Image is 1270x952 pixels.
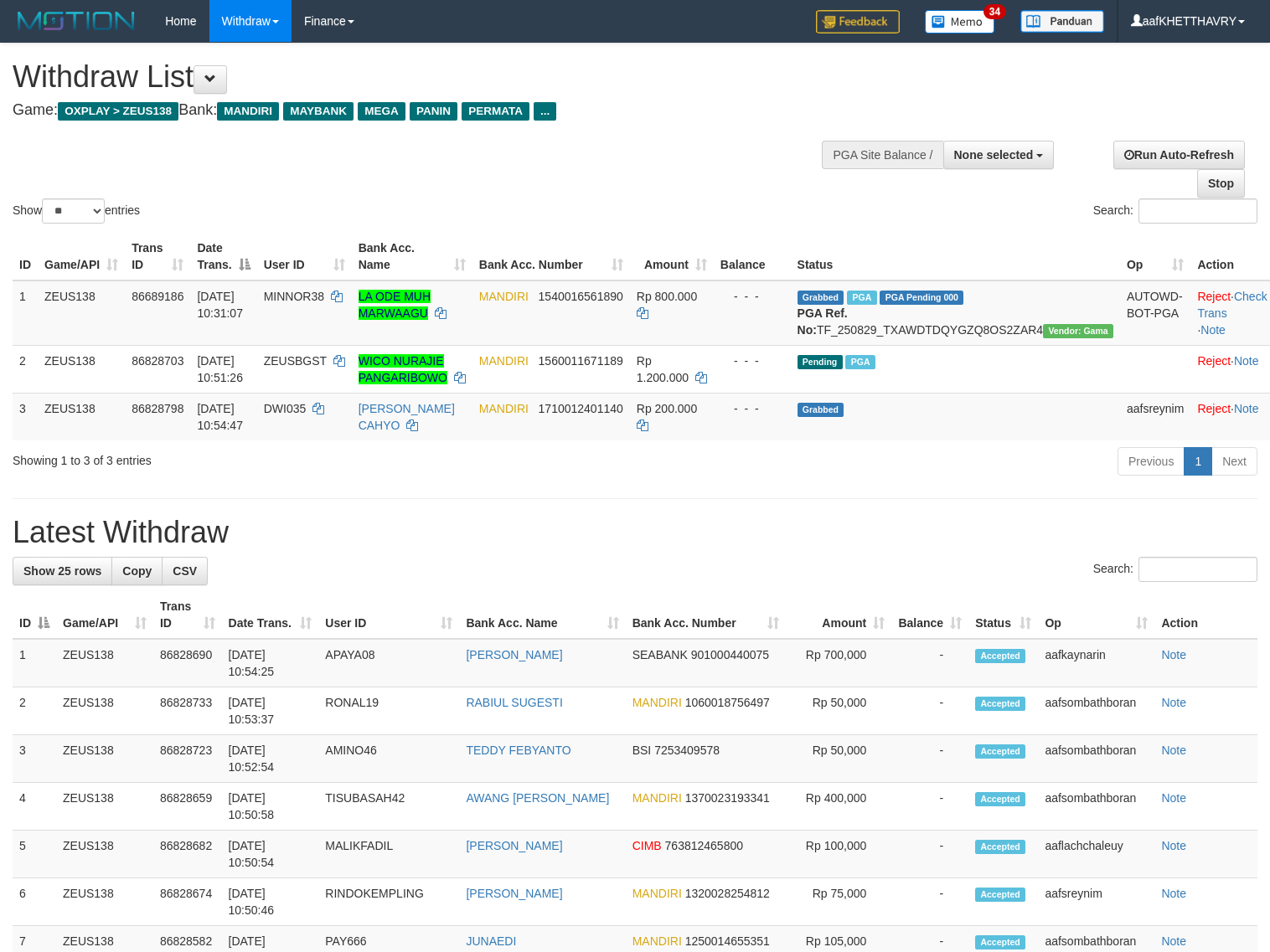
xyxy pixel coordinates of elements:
th: Bank Acc. Number: activate to sort column ascending [472,233,630,280]
a: TEDDY FEBYANTO [466,744,570,757]
td: ZEUS138 [56,831,153,878]
th: Game/API: activate to sort column ascending [56,591,153,639]
td: [DATE] 10:50:58 [222,783,319,831]
span: MAYBANK [283,102,354,121]
span: MANDIRI [632,696,682,709]
a: Run Auto-Refresh [1113,141,1245,169]
span: MANDIRI [632,791,682,805]
label: Show entries [13,198,140,224]
div: PGA Site Balance / [822,141,942,169]
a: Reject [1197,402,1231,415]
a: [PERSON_NAME] CAHYO [359,402,455,432]
td: Rp 50,000 [786,687,891,735]
span: Accepted [975,840,1025,854]
td: Rp 50,000 [786,735,891,783]
span: Accepted [975,888,1025,902]
th: Trans ID: activate to sort column ascending [153,591,222,639]
a: JUNAEDI [466,934,516,948]
input: Search: [1138,557,1257,582]
td: Rp 100,000 [786,831,891,878]
span: MANDIRI [479,402,529,415]
span: PANIN [410,102,457,121]
th: Game/API: activate to sort column ascending [38,233,125,280]
td: 86828690 [153,639,222,687]
a: Copy [111,557,163,585]
a: LA ODE MUH MARWAAGU [359,290,431,320]
a: WICO NURAJIE PANGARIBOWO [359,354,447,384]
th: Op: activate to sort column ascending [1120,233,1190,280]
a: [PERSON_NAME] [466,887,562,900]
span: Copy 1320028254812 to clipboard [685,887,770,900]
span: Copy 901000440075 to clipboard [691,648,769,661]
span: 86828798 [132,402,183,415]
th: Amount: activate to sort column ascending [630,233,714,280]
td: aafsombathboran [1038,735,1154,783]
th: Date Trans.: activate to sort column ascending [222,591,319,639]
span: Accepted [975,792,1025,806]
td: APAYA08 [318,639,459,687]
span: Copy 1060018756497 to clipboard [685,696,770,709]
span: 34 [983,4,1006,19]
span: SEABANK [632,648,688,661]
button: None selected [943,141,1055,169]
span: ZEUSBGST [264,354,327,368]
a: Note [1161,791,1186,805]
span: 86828703 [132,354,183,368]
span: CIMB [632,839,662,852]
a: 1 [1184,447,1212,476]
a: [PERSON_NAME] [466,839,562,852]
img: MOTION_logo.png [13,8,140,33]
th: User ID: activate to sort column ascending [318,591,459,639]
span: Accepted [975,935,1025,949]
td: - [891,687,968,735]
td: [DATE] 10:53:37 [222,687,319,735]
td: ZEUS138 [38,280,125,346]
span: Accepted [975,744,1025,759]
th: User ID: activate to sort column ascending [257,233,352,280]
th: ID: activate to sort column descending [13,591,56,639]
span: CSV [173,564,197,578]
th: Balance [714,233,791,280]
td: AUTOWD-BOT-PGA [1120,280,1190,346]
span: PGA Pending [880,291,963,305]
a: RABIUL SUGESTI [466,696,562,709]
span: BSI [632,744,652,757]
a: Stop [1197,169,1245,198]
td: aafsombathboran [1038,783,1154,831]
td: aafkaynarin [1038,639,1154,687]
span: MINNOR38 [264,290,324,303]
span: Rp 200.000 [637,402,697,415]
th: Date Trans.: activate to sort column descending [190,233,256,280]
td: aafsombathboran [1038,687,1154,735]
b: PGA Ref. No: [798,306,848,337]
a: Previous [1118,447,1185,476]
td: AMINO46 [318,735,459,783]
th: Action [1154,591,1257,639]
td: 3 [13,735,56,783]
a: Show 25 rows [13,557,112,585]
td: 86828682 [153,831,222,878]
td: - [891,878,968,926]
td: [DATE] 10:50:54 [222,831,319,878]
a: Note [1161,648,1186,661]
td: 86828674 [153,878,222,926]
h4: Game: Bank: [13,102,830,119]
td: ZEUS138 [38,345,125,393]
label: Search: [1093,198,1257,224]
a: Note [1161,934,1186,948]
td: 5 [13,831,56,878]
td: 1 [13,639,56,687]
a: Note [1234,354,1259,368]
td: - [891,639,968,687]
a: Next [1211,447,1257,476]
td: RONAL19 [318,687,459,735]
a: [PERSON_NAME] [466,648,562,661]
td: Rp 400,000 [786,783,891,831]
span: Copy [122,564,152,578]
a: Note [1161,887,1186,900]
td: Rp 700,000 [786,639,891,687]
span: Grabbed [798,291,844,305]
td: [DATE] 10:52:54 [222,735,319,783]
a: Reject [1197,290,1231,303]
td: 3 [13,393,38,440]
